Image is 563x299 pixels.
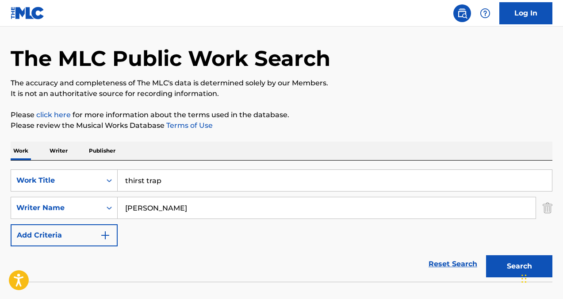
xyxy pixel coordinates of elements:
div: Drag [521,265,527,292]
a: Log In [499,2,552,24]
p: Please review the Musical Works Database [11,120,552,131]
a: Reset Search [424,254,482,274]
p: Publisher [86,142,118,160]
p: Work [11,142,31,160]
img: search [457,8,467,19]
img: MLC Logo [11,7,45,19]
p: The accuracy and completeness of The MLC's data is determined solely by our Members. [11,78,552,88]
iframe: Chat Widget [519,257,563,299]
img: help [480,8,490,19]
p: Writer [47,142,70,160]
a: Terms of Use [165,121,213,130]
h1: The MLC Public Work Search [11,45,330,72]
button: Add Criteria [11,224,118,246]
button: Search [486,255,552,277]
p: It is not an authoritative source for recording information. [11,88,552,99]
div: Writer Name [16,203,96,213]
div: Work Title [16,175,96,186]
p: Please for more information about the terms used in the database. [11,110,552,120]
a: Public Search [453,4,471,22]
form: Search Form [11,169,552,282]
img: Delete Criterion [543,197,552,219]
div: Help [476,4,494,22]
img: 9d2ae6d4665cec9f34b9.svg [100,230,111,241]
a: click here [36,111,71,119]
